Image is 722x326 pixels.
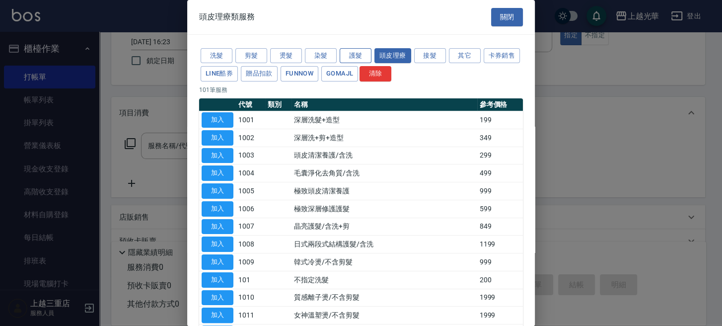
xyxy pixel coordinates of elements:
button: 加入 [202,112,233,128]
td: 1007 [236,218,265,236]
td: 1005 [236,182,265,200]
td: 質感離子燙/不含剪髮 [291,289,477,307]
td: 不指定洗髮 [291,271,477,289]
button: 其它 [449,48,481,64]
td: 1999 [477,289,523,307]
td: 999 [477,253,523,271]
button: 加入 [202,308,233,323]
td: 1004 [236,164,265,182]
td: 349 [477,129,523,147]
td: 毛囊淨化去角質/含洗 [291,164,477,182]
th: 名稱 [291,98,477,111]
td: 1008 [236,236,265,253]
button: 加入 [202,272,233,288]
td: 1010 [236,289,265,307]
button: FUNNOW [281,66,318,81]
button: 加入 [202,130,233,146]
th: 參考價格 [477,98,523,111]
td: 極致深層修護護髮 [291,200,477,218]
button: 剪髮 [235,48,267,64]
td: 1011 [236,307,265,325]
td: 韓式冷燙/不含剪髮 [291,253,477,271]
td: 深層洗+剪+造型 [291,129,477,147]
td: 頭皮清潔養護/含洗 [291,147,477,164]
td: 1002 [236,129,265,147]
td: 1006 [236,200,265,218]
td: 1009 [236,253,265,271]
button: 加入 [202,165,233,181]
td: 499 [477,164,523,182]
td: 日式兩段式結構護髮/含洗 [291,236,477,253]
th: 代號 [236,98,265,111]
button: 加入 [202,237,233,252]
button: 關閉 [491,8,523,26]
td: 999 [477,182,523,200]
button: 護髮 [340,48,371,64]
button: 加入 [202,148,233,163]
td: 1999 [477,307,523,325]
button: 加入 [202,254,233,270]
td: 1001 [236,111,265,129]
button: 贈品扣款 [241,66,278,81]
td: 晶亮護髮/含洗+剪 [291,218,477,236]
button: 燙髮 [270,48,302,64]
span: 頭皮理療類服務 [199,12,255,22]
button: 加入 [202,219,233,235]
td: 199 [477,111,523,129]
td: 女神溫塑燙/不含剪髮 [291,307,477,325]
button: 加入 [202,201,233,217]
button: 加入 [202,290,233,306]
th: 類別 [265,98,291,111]
td: 101 [236,271,265,289]
button: 加入 [202,183,233,199]
button: 頭皮理療 [374,48,411,64]
button: LINE酷券 [201,66,238,81]
button: 接髮 [414,48,446,64]
button: GOMAJL [321,66,358,81]
p: 101 筆服務 [199,85,523,94]
button: 卡券銷售 [484,48,520,64]
td: 849 [477,218,523,236]
td: 深層洗髮+造型 [291,111,477,129]
td: 1003 [236,147,265,164]
td: 299 [477,147,523,164]
td: 200 [477,271,523,289]
button: 清除 [360,66,391,81]
button: 染髮 [305,48,337,64]
td: 599 [477,200,523,218]
td: 1199 [477,236,523,253]
td: 極致頭皮清潔養護 [291,182,477,200]
button: 洗髮 [201,48,232,64]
